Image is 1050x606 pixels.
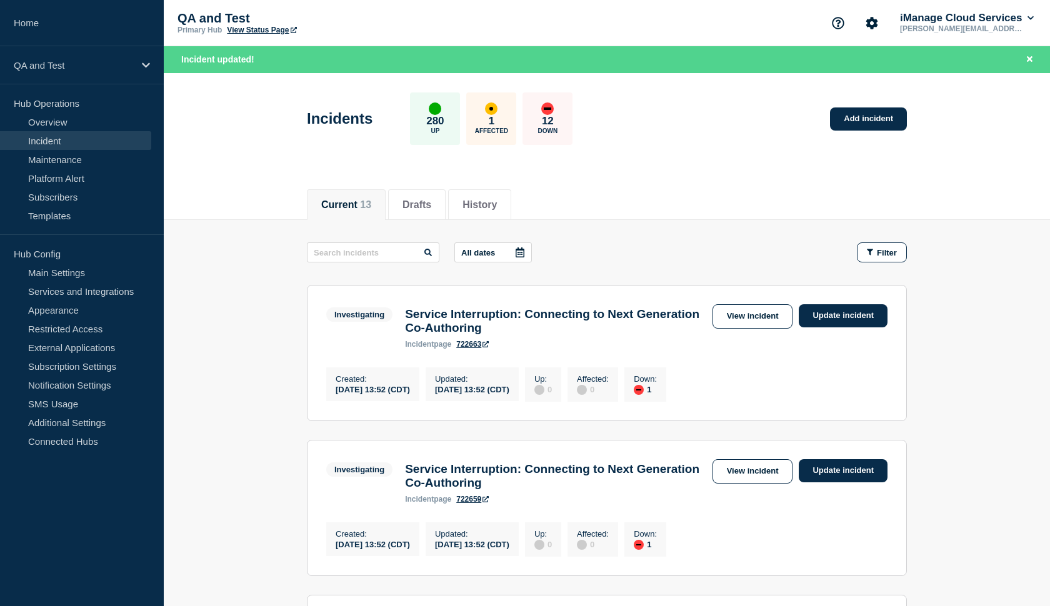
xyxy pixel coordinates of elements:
[877,248,897,257] span: Filter
[712,459,793,484] a: View incident
[485,102,497,115] div: affected
[634,374,657,384] p: Down :
[326,307,392,322] span: Investigating
[534,385,544,395] div: disabled
[634,540,644,550] div: down
[534,540,544,550] div: disabled
[541,102,554,115] div: down
[435,384,509,394] div: [DATE] 13:52 (CDT)
[181,54,254,64] span: Incident updated!
[456,495,489,504] a: 722659
[456,340,489,349] a: 722663
[897,24,1027,33] p: [PERSON_NAME][EMAIL_ADDRESS][PERSON_NAME][DOMAIN_NAME]
[577,539,609,550] div: 0
[577,374,609,384] p: Affected :
[405,340,451,349] p: page
[577,384,609,395] div: 0
[859,10,885,36] button: Account settings
[435,374,509,384] p: Updated :
[897,12,1036,24] button: iManage Cloud Services
[307,110,372,127] h1: Incidents
[634,385,644,395] div: down
[825,10,851,36] button: Support
[177,26,222,34] p: Primary Hub
[634,539,657,550] div: 1
[577,540,587,550] div: disabled
[538,127,558,134] p: Down
[402,199,431,211] button: Drafts
[227,26,296,34] a: View Status Page
[462,199,497,211] button: History
[857,242,907,262] button: Filter
[454,242,532,262] button: All dates
[360,199,371,210] span: 13
[336,529,410,539] p: Created :
[405,495,451,504] p: page
[405,307,706,335] h3: Service Interruption: Connecting to Next Generation Co-Authoring
[336,374,410,384] p: Created :
[542,115,554,127] p: 12
[634,529,657,539] p: Down :
[336,384,410,394] div: [DATE] 13:52 (CDT)
[461,248,495,257] p: All dates
[475,127,508,134] p: Affected
[1022,52,1037,67] button: Close banner
[534,374,552,384] p: Up :
[431,127,439,134] p: Up
[534,539,552,550] div: 0
[14,60,134,71] p: QA and Test
[799,459,887,482] a: Update incident
[426,115,444,127] p: 280
[712,304,793,329] a: View incident
[326,462,392,477] span: Investigating
[634,384,657,395] div: 1
[830,107,907,131] a: Add incident
[435,539,509,549] div: [DATE] 13:52 (CDT)
[534,529,552,539] p: Up :
[405,340,434,349] span: incident
[577,385,587,395] div: disabled
[307,242,439,262] input: Search incidents
[405,462,706,490] h3: Service Interruption: Connecting to Next Generation Co-Authoring
[429,102,441,115] div: up
[321,199,371,211] button: Current 13
[435,529,509,539] p: Updated :
[177,11,427,26] p: QA and Test
[336,539,410,549] div: [DATE] 13:52 (CDT)
[489,115,494,127] p: 1
[534,384,552,395] div: 0
[405,495,434,504] span: incident
[799,304,887,327] a: Update incident
[577,529,609,539] p: Affected :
